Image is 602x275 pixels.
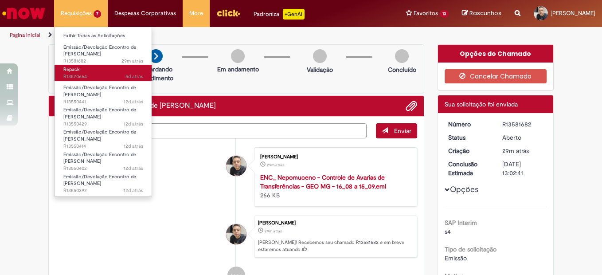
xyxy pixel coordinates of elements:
span: Requisições [61,9,92,18]
a: ENC_ Nepomuceno - Controle de Avarias de Transferências - GEO MG - 16_08 a 15_09.eml [260,173,386,190]
time: 19/09/2025 12:21:28 [124,98,143,105]
a: Aberto R13550441 : Emissão/Devolução Encontro de Contas Fornecedor [55,83,152,102]
time: 30/09/2025 14:02:29 [267,162,284,168]
img: ServiceNow [1,4,47,22]
div: 30/09/2025 14:02:37 [502,146,543,155]
span: 7 [94,10,101,18]
time: 26/09/2025 13:48:31 [125,73,143,80]
span: 5d atrás [125,73,143,80]
span: Favoritos [414,9,438,18]
span: Despesas Corporativas [114,9,176,18]
p: Aguardando Aprovação [52,65,95,82]
ul: Requisições [54,27,152,197]
div: [DATE] 13:02:41 [502,160,543,177]
span: 29m atrás [121,58,143,64]
a: Exibir Todas as Solicitações [55,31,152,41]
time: 19/09/2025 12:18:16 [124,121,143,127]
time: 19/09/2025 12:13:37 [124,143,143,149]
a: Aberto R13550414 : Emissão/Devolução Encontro de Contas Fornecedor [55,127,152,146]
span: Sua solicitação foi enviada [445,100,518,108]
time: 30/09/2025 14:02:37 [502,147,529,155]
span: 13 [440,10,449,18]
div: R13581682 [502,120,543,129]
p: [PERSON_NAME]! Recebemos seu chamado R13581682 e em breve estaremos atuando. [258,239,412,253]
span: Emissão/Devolução Encontro de [PERSON_NAME] [63,84,136,98]
textarea: Digite sua mensagem aqui... [55,123,367,138]
span: Enviar [394,127,411,135]
span: 29m atrás [267,162,284,168]
span: s4 [445,228,451,236]
span: Emissão/Devolução Encontro de [PERSON_NAME] [63,44,136,58]
img: img-circle-grey.png [313,49,327,63]
span: 12d atrás [124,165,143,172]
div: Aberto [502,133,543,142]
a: Aberto R13550402 : Emissão/Devolução Encontro de Contas Fornecedor [55,150,152,169]
a: Aberto R13581682 : Emissão/Devolução Encontro de Contas Fornecedor [55,43,152,62]
div: [PERSON_NAME] [258,220,412,226]
span: Emissão/Devolução Encontro de [PERSON_NAME] [63,106,136,120]
span: R13570664 [63,73,143,80]
dt: Criação [442,146,496,155]
div: Padroniza [254,9,305,20]
a: Página inicial [10,31,40,39]
span: 12d atrás [124,121,143,127]
img: img-circle-grey.png [231,49,245,63]
div: Daniel Jose dos Santos [226,156,246,176]
span: 12d atrás [124,143,143,149]
dt: Conclusão Estimada [442,160,496,177]
span: Emissão/Devolução Encontro de [PERSON_NAME] [63,129,136,142]
a: Rascunhos [462,9,501,18]
a: Aberto R13570664 : Repack [55,65,152,81]
li: Daniel Jose dos Santos [55,216,417,258]
b: Tipo de solicitação [445,245,496,253]
span: R13550414 [63,143,143,150]
span: More [189,9,203,18]
div: Opções do Chamado [438,45,554,63]
p: Em andamento [217,65,259,74]
p: Aguardando atendimento [134,65,177,82]
button: Adicionar anexos [406,100,417,112]
time: 19/09/2025 12:07:51 [124,187,143,194]
time: 30/09/2025 14:02:37 [265,228,282,234]
time: 19/09/2025 12:11:09 [124,165,143,172]
dt: Status [442,133,496,142]
span: R13550402 [63,165,143,172]
button: Enviar [376,123,417,138]
span: R13581682 [63,58,143,65]
div: [PERSON_NAME] [260,154,408,160]
span: 29m atrás [502,147,529,155]
span: 12d atrás [124,98,143,105]
img: click_logo_yellow_360x200.png [216,6,240,20]
ul: Trilhas de página [7,27,395,43]
div: Daniel Jose dos Santos [226,224,246,244]
b: SAP Interim [445,219,477,227]
span: 29m atrás [265,228,282,234]
span: R13550441 [63,98,143,106]
span: Repack [63,66,80,73]
p: Validação [307,65,333,74]
span: 12d atrás [124,187,143,194]
p: Concluído [388,65,416,74]
p: +GenAi [283,9,305,20]
span: Emissão/Devolução Encontro de [PERSON_NAME] [63,173,136,187]
span: [PERSON_NAME] [551,9,595,17]
span: Emissão [445,254,467,262]
button: Cancelar Chamado [445,69,547,83]
span: Emissão/Devolução Encontro de [PERSON_NAME] [63,151,136,165]
time: 30/09/2025 14:02:39 [121,58,143,64]
span: R13550392 [63,187,143,194]
dt: Número [442,120,496,129]
img: img-circle-grey.png [395,49,409,63]
div: 266 KB [260,173,408,200]
a: Aberto R13550429 : Emissão/Devolução Encontro de Contas Fornecedor [55,105,152,124]
a: Aberto R13550392 : Emissão/Devolução Encontro de Contas Fornecedor [55,172,152,191]
span: R13550429 [63,121,143,128]
span: Rascunhos [469,9,501,17]
img: arrow-next.png [149,49,163,63]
